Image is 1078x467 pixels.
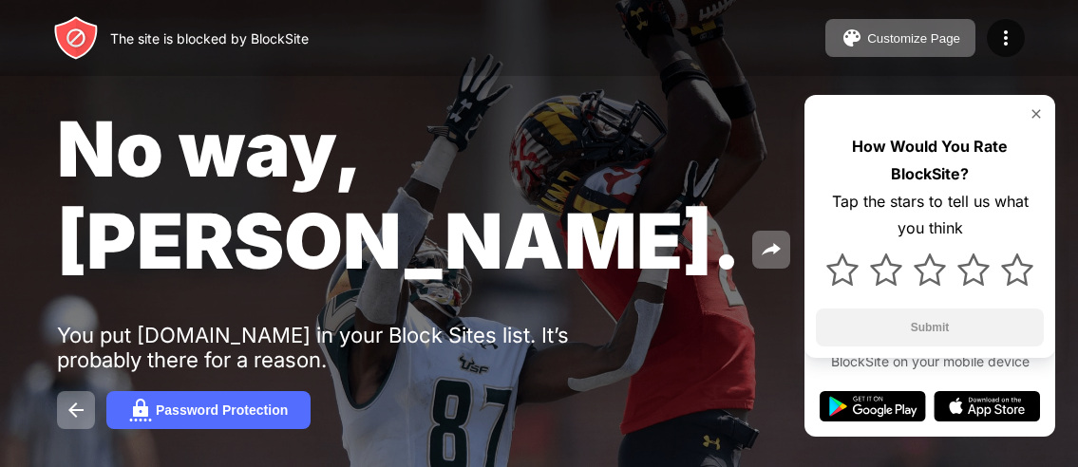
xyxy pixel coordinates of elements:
[129,399,152,421] img: password.svg
[994,27,1017,49] img: menu-icon.svg
[816,188,1044,243] div: Tap the stars to tell us what you think
[914,253,946,286] img: star.svg
[826,253,859,286] img: star.svg
[65,399,87,421] img: back.svg
[106,391,311,429] button: Password Protection
[841,27,863,49] img: pallet.svg
[760,238,783,261] img: share.svg
[816,308,1044,346] button: Submit
[156,402,288,418] div: Password Protection
[110,30,309,47] div: The site is blocked by BlockSite
[53,15,99,61] img: header-logo.svg
[1029,106,1044,121] img: rate-us-close.svg
[957,253,990,286] img: star.svg
[870,253,902,286] img: star.svg
[57,323,644,372] div: You put [DOMAIN_NAME] in your Block Sites list. It’s probably there for a reason.
[816,133,1044,188] div: How Would You Rate BlockSite?
[825,19,975,57] button: Customize Page
[867,31,960,46] div: Customize Page
[57,103,741,287] span: No way, [PERSON_NAME].
[1001,253,1033,286] img: star.svg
